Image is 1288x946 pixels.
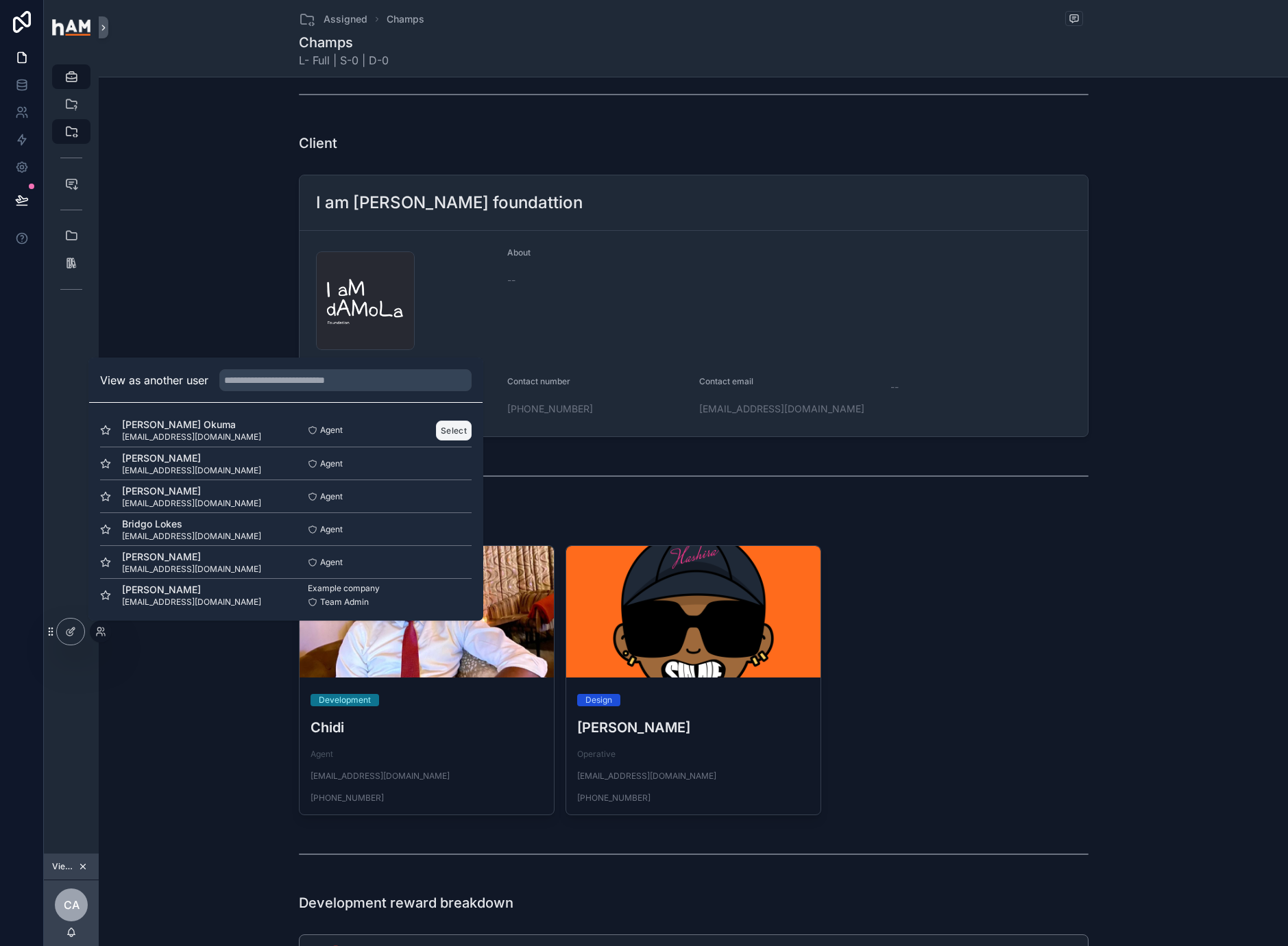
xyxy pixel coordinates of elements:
span: Example company [308,583,380,594]
a: Champs [387,12,424,26]
img: App logo [52,19,90,36]
a: [PHONE_NUMBER] [311,793,384,804]
span: Agent [320,524,343,535]
h1: Client [299,134,337,153]
span: [EMAIL_ADDRESS][DOMAIN_NAME] [122,432,261,443]
span: Contact number [507,376,570,386]
h1: Development reward breakdown [299,893,513,912]
a: Assigned [299,11,367,27]
span: [EMAIL_ADDRESS][DOMAIN_NAME] [122,498,261,509]
span: [PERSON_NAME] Okuma [122,418,261,432]
a: [PHONE_NUMBER] [507,402,593,416]
span: -- [507,273,515,287]
span: Agent [320,458,343,469]
span: [EMAIL_ADDRESS][DOMAIN_NAME] [122,597,261,608]
button: Select [436,421,472,440]
h3: [PERSON_NAME] [577,717,810,738]
span: [PERSON_NAME] [122,550,261,564]
a: [EMAIL_ADDRESS][DOMAIN_NAME] [577,771,716,782]
span: [EMAIL_ADDRESS][DOMAIN_NAME] [122,465,261,476]
span: Bridgo Lokes [122,517,261,531]
h2: View as another user [100,372,208,388]
span: Contact email [699,376,753,386]
a: [EMAIL_ADDRESS][DOMAIN_NAME] [311,771,450,782]
div: Design [585,694,612,706]
span: Agent [320,491,343,502]
a: [PHONE_NUMBER] [577,793,651,804]
span: [PERSON_NAME] [122,583,261,597]
div: Development [319,694,371,706]
span: L- Full | S-0 | D-0 [299,52,389,69]
span: -- [890,380,899,394]
a: Operative [577,749,616,760]
span: [PERSON_NAME] [122,451,261,465]
span: Team Admin [320,597,369,608]
span: CA [64,897,80,913]
span: [PERSON_NAME] [122,484,261,498]
a: Agent [311,749,333,760]
span: Assigned [324,12,367,26]
h3: Chidi [311,717,543,738]
span: [EMAIL_ADDRESS][DOMAIN_NAME] [122,531,261,542]
div: ham-swne.png [566,546,821,677]
h1: Champs [299,33,389,52]
div: scrollable content [44,55,99,318]
span: Agent [320,425,343,436]
span: About [507,247,531,258]
h2: I am [PERSON_NAME] foundattion [316,192,583,214]
span: Viewing as Chidi [52,861,75,872]
span: [EMAIL_ADDRESS][DOMAIN_NAME] [122,564,261,575]
span: Agent [320,557,343,568]
a: [EMAIL_ADDRESS][DOMAIN_NAME] [699,402,864,416]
